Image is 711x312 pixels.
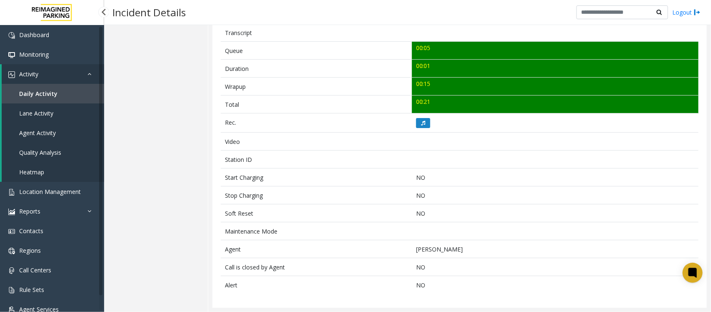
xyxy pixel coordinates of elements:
a: Heatmap [2,162,104,182]
img: 'icon' [8,189,15,196]
td: Stop Charging [221,186,412,204]
td: Total [221,96,412,113]
td: Agent [221,240,412,258]
a: Daily Activity [2,84,104,103]
p: NO [416,263,694,272]
img: 'icon' [8,32,15,39]
a: Quality Analysis [2,143,104,162]
span: Call Centers [19,266,51,274]
img: 'icon' [8,52,15,58]
span: Daily Activity [19,90,57,98]
p: NO [416,209,694,218]
h3: Incident Details [108,2,190,23]
span: Dashboard [19,31,49,39]
td: Call is closed by Agent [221,258,412,276]
span: Location Management [19,188,81,196]
span: Activity [19,70,38,78]
td: Maintenance Mode [221,222,412,240]
span: Quality Analysis [19,148,61,156]
span: Contacts [19,227,43,235]
span: Agent Activity [19,129,56,137]
td: 00:15 [412,78,699,96]
td: Wrapup [221,78,412,96]
a: Logout [672,8,701,17]
img: 'icon' [8,228,15,235]
p: NO [416,191,694,200]
td: Soft Reset [221,204,412,222]
td: Duration [221,60,412,78]
p: NO [416,173,694,182]
td: Station ID [221,151,412,169]
span: Heatmap [19,168,44,176]
span: Regions [19,247,41,254]
span: Lane Activity [19,109,53,117]
img: 'icon' [8,71,15,78]
a: Activity [2,64,104,84]
img: 'icon' [8,209,15,215]
td: 00:01 [412,60,699,78]
span: Monitoring [19,50,49,58]
td: Alert [221,276,412,294]
td: NO [412,276,699,294]
td: Video [221,133,412,151]
img: 'icon' [8,267,15,274]
span: Reports [19,207,40,215]
img: 'icon' [8,248,15,254]
td: Start Charging [221,169,412,186]
img: logout [694,8,701,17]
img: 'icon' [8,287,15,294]
td: 00:21 [412,96,699,113]
td: [PERSON_NAME] [412,240,699,258]
td: Rec. [221,113,412,133]
td: Transcript [221,24,412,42]
span: Rule Sets [19,286,44,294]
a: Lane Activity [2,103,104,123]
td: Queue [221,42,412,60]
a: Agent Activity [2,123,104,143]
td: 00:05 [412,42,699,60]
